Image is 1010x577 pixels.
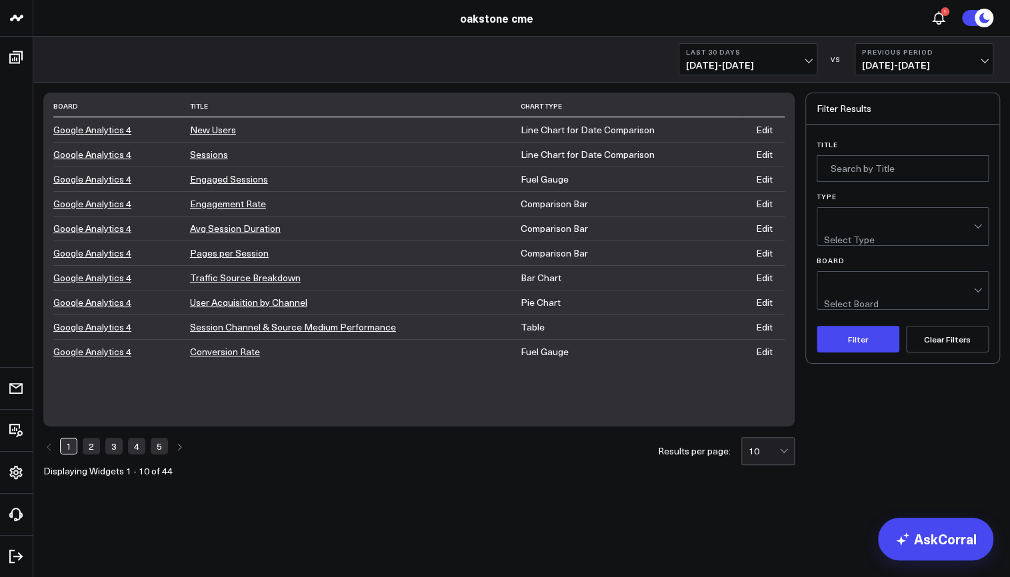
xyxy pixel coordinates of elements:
span: [DATE] - [DATE] [686,60,810,71]
a: Session Channel & Source Medium Performance [190,320,396,333]
div: Select Board [824,298,879,309]
a: Google Analytics 4 [53,296,131,308]
th: Title [190,95,521,117]
a: Page 1 is your current page [60,438,77,454]
a: Edit [756,222,773,235]
a: Google Analytics 4 [53,123,131,136]
td: Comparison Bar [521,216,742,241]
button: Last 30 Days[DATE]-[DATE] [679,43,817,75]
div: Select Type [824,235,875,245]
a: Edit [756,296,773,308]
td: Comparison Bar [521,191,742,216]
a: Google Analytics 4 [53,345,131,358]
a: Edit [756,148,773,161]
a: Avg Session Duration [190,222,281,235]
a: Sessions [190,148,228,161]
td: Line Chart for Date Comparison [521,142,742,167]
a: Edit [756,271,773,284]
label: Title [817,141,989,149]
a: AskCorral [878,518,993,560]
div: 10 [749,446,779,456]
button: Clear Filters [906,326,989,352]
a: Edit [756,345,773,358]
th: Board [53,95,190,117]
div: Displaying Widgets 1 - 10 of 44 [43,466,185,476]
a: Google Analytics 4 [53,197,131,210]
a: Engaged Sessions [190,173,268,185]
a: Engagement Rate [190,197,266,210]
a: Google Analytics 4 [53,148,131,161]
a: Google Analytics 4 [53,173,131,185]
label: Type [817,193,989,201]
b: Previous Period [862,48,986,56]
a: Edit [756,197,773,210]
a: Page 2 [83,438,100,454]
input: Search by Title [817,155,989,182]
a: Pages per Session [190,247,269,259]
a: Traffic Source Breakdown [190,271,301,284]
td: Comparison Bar [521,241,742,265]
a: User Acquisition by Channel [190,296,307,308]
div: Filter Results [806,93,999,125]
a: New Users [190,123,236,136]
a: Edit [756,173,773,185]
ul: Pagination [43,437,185,456]
b: Last 30 Days [686,48,810,56]
td: Pie Chart [521,290,742,314]
a: Google Analytics 4 [53,271,131,284]
a: Page 4 [128,438,145,454]
a: Next page [173,438,185,454]
td: Bar Chart [521,265,742,290]
th: Chart Type [521,95,742,117]
div: VS [824,55,848,63]
div: 1 [941,7,949,16]
a: Google Analytics 4 [53,247,131,259]
label: Board [817,257,989,265]
a: oakstone cme [460,11,533,25]
td: Table [521,314,742,339]
a: Previous page [43,438,55,454]
a: Edit [756,247,773,259]
a: Google Analytics 4 [53,222,131,235]
td: Line Chart for Date Comparison [521,117,742,142]
a: Edit [756,123,773,136]
td: Fuel Gauge [521,167,742,191]
button: Previous Period[DATE]-[DATE] [855,43,993,75]
a: Conversion Rate [190,345,260,358]
div: Results per page: [658,446,731,456]
a: Edit [756,320,773,333]
a: Page 5 [151,438,168,454]
a: Page 3 [105,438,123,454]
a: Google Analytics 4 [53,320,131,333]
td: Fuel Gauge [521,339,742,364]
button: Filter [817,326,899,352]
span: [DATE] - [DATE] [862,60,986,71]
